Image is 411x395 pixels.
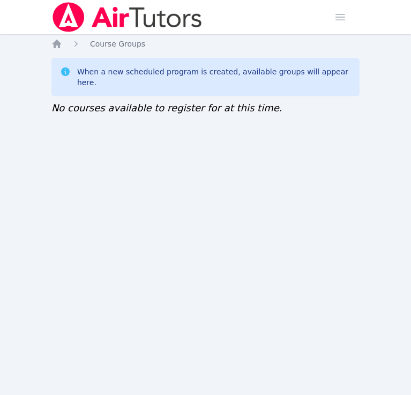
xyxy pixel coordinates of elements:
[51,39,360,49] nav: Breadcrumb
[90,39,145,49] a: Course Groups
[90,40,145,48] span: Course Groups
[51,102,282,113] span: No courses available to register for at this time.
[77,66,351,88] div: When a new scheduled program is created, available groups will appear here.
[51,2,203,32] img: Air Tutors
